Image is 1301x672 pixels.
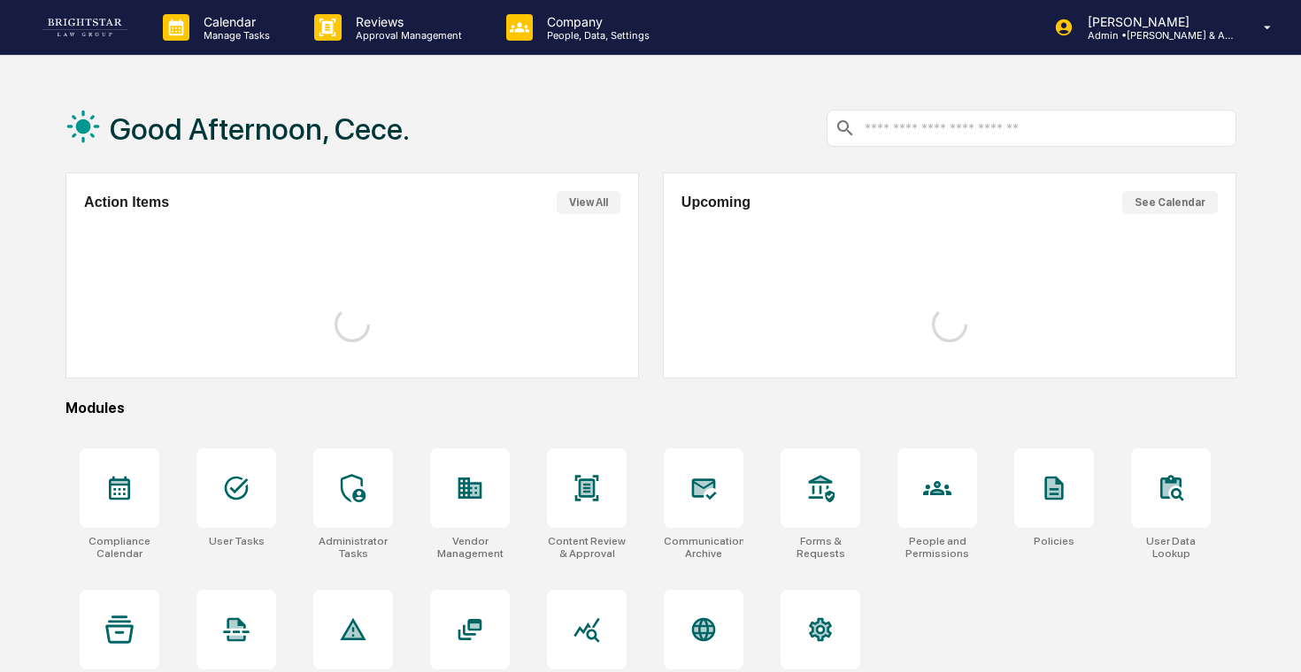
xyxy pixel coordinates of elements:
[342,29,471,42] p: Approval Management
[533,14,658,29] p: Company
[84,195,169,210] h2: Action Items
[547,535,627,560] div: Content Review & Approval
[1131,535,1211,560] div: User Data Lookup
[1122,191,1218,214] button: See Calendar
[430,535,510,560] div: Vendor Management
[189,14,279,29] p: Calendar
[533,29,658,42] p: People, Data, Settings
[781,535,860,560] div: Forms & Requests
[189,29,279,42] p: Manage Tasks
[1074,14,1238,29] p: [PERSON_NAME]
[664,535,743,560] div: Communications Archive
[80,535,159,560] div: Compliance Calendar
[342,14,471,29] p: Reviews
[1074,29,1238,42] p: Admin • [PERSON_NAME] & Associates
[897,535,977,560] div: People and Permissions
[110,111,410,147] h1: Good Afternoon, Cece.
[209,535,265,547] div: User Tasks
[65,400,1236,416] div: Modules
[313,535,393,560] div: Administrator Tasks
[1034,535,1074,547] div: Policies
[42,19,127,36] img: logo
[557,191,620,214] button: View All
[681,195,751,210] h2: Upcoming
